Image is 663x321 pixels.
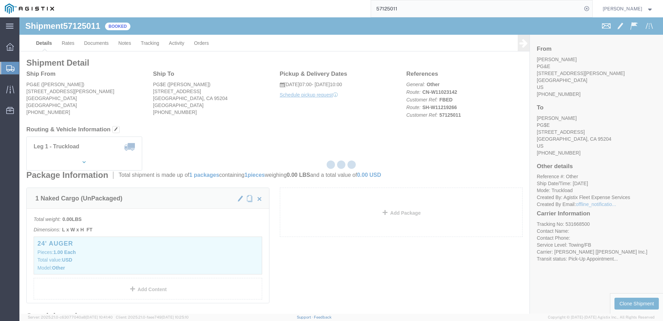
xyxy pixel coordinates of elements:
span: Copyright © [DATE]-[DATE] Agistix Inc., All Rights Reserved [548,314,655,320]
span: [DATE] 10:25:10 [162,315,189,319]
button: [PERSON_NAME] [602,5,654,13]
span: Server: 2025.21.0-c63077040a8 [28,315,113,319]
a: Feedback [314,315,331,319]
img: logo [5,3,54,14]
a: Support [297,315,314,319]
span: Joe Torres [603,5,642,13]
input: Search for shipment number, reference number [371,0,582,17]
span: Client: 2025.21.0-faee749 [116,315,189,319]
span: [DATE] 10:41:40 [86,315,113,319]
